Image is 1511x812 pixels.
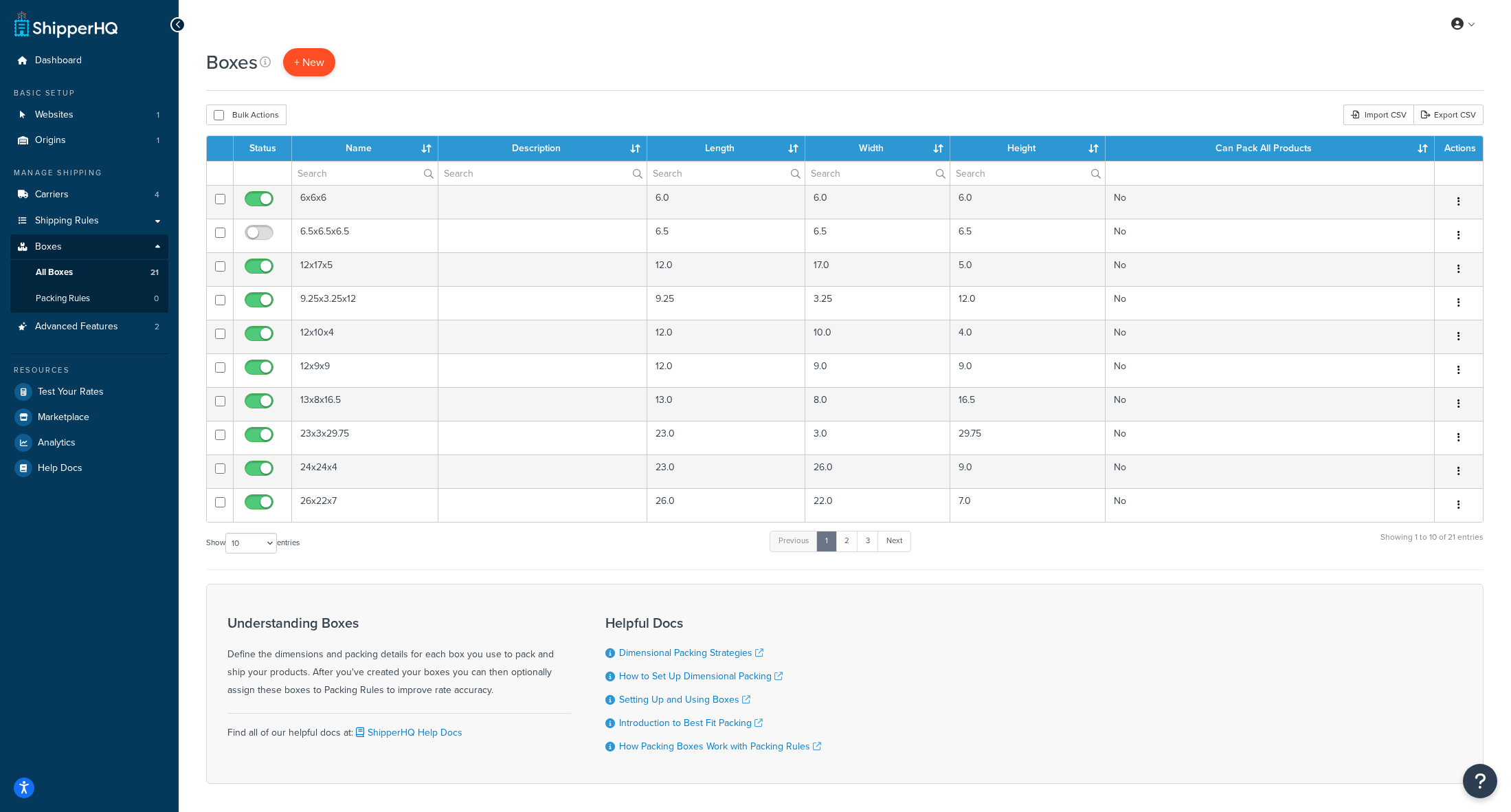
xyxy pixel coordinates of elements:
[10,286,168,311] li: Packing Rules
[1106,320,1435,353] td: No
[10,314,168,340] li: Advanced Features
[227,615,571,630] h3: Understanding Boxes
[950,387,1105,421] td: 16.5
[35,321,118,333] span: Advanced Features
[805,421,951,454] td: 3.0
[1106,387,1435,421] td: No
[155,321,159,333] span: 2
[950,219,1105,252] td: 6.5
[816,531,837,551] a: 1
[36,293,90,305] span: Packing Rules
[10,405,168,430] a: Marketplace
[647,387,805,421] td: 13.0
[227,713,571,742] div: Find all of our helpful docs at:
[805,353,951,387] td: 9.0
[438,136,647,161] th: Description : activate to sort column ascending
[950,136,1105,161] th: Height : activate to sort column ascending
[438,162,647,185] input: Search
[155,189,159,201] span: 4
[206,49,258,76] h1: Boxes
[619,739,821,754] a: How Packing Boxes Work with Packing Rules
[1106,488,1435,522] td: No
[805,488,951,522] td: 22.0
[157,109,159,121] span: 1
[10,102,168,128] li: Websites
[292,185,438,219] td: 6x6x6
[619,646,763,660] a: Dimensional Packing Strategies
[292,421,438,454] td: 23x3x29.75
[157,135,159,146] span: 1
[10,234,168,313] li: Boxes
[38,437,76,449] span: Analytics
[10,380,168,404] a: Test Your Rates
[619,692,750,707] a: Setting Up and Using Boxes
[647,488,805,522] td: 26.0
[647,136,805,161] th: Length : activate to sort column ascending
[647,353,805,387] td: 12.0
[950,252,1105,286] td: 5.0
[1343,105,1413,125] div: Import CSV
[150,267,159,278] span: 21
[14,10,117,38] a: ShipperHQ Home
[950,454,1105,488] td: 9.0
[805,219,951,252] td: 6.5
[10,167,168,179] div: Manage Shipping
[619,716,763,730] a: Introduction to Best Fit Packing
[10,182,168,208] a: Carriers 4
[1106,136,1435,161] th: Can Pack All Products : activate to sort column ascending
[1413,105,1484,125] a: Export CSV
[950,320,1105,353] td: 4.0
[38,463,82,474] span: Help Docs
[10,208,168,234] a: Shipping Rules
[647,320,805,353] td: 12.0
[292,320,438,353] td: 12x10x4
[35,241,62,253] span: Boxes
[227,615,571,699] div: Define the dimensions and packing details for each box you use to pack and ship your products. Af...
[805,162,950,185] input: Search
[1380,529,1484,559] div: Showing 1 to 10 of 21 entries
[605,615,821,630] h3: Helpful Docs
[10,128,168,153] li: Origins
[292,219,438,252] td: 6.5x6.5x6.5
[292,286,438,320] td: 9.25x3.25x12
[950,488,1105,522] td: 7.0
[950,353,1105,387] td: 9.0
[35,135,66,146] span: Origins
[1106,219,1435,252] td: No
[10,260,168,285] li: All Boxes
[805,252,951,286] td: 17.0
[10,456,168,481] a: Help Docs
[292,136,438,161] th: Name : activate to sort column ascending
[35,189,69,201] span: Carriers
[35,55,82,67] span: Dashboard
[805,185,951,219] td: 6.0
[10,286,168,311] a: Packing Rules 0
[206,105,287,125] button: Bulk Actions
[647,286,805,320] td: 9.25
[10,314,168,340] a: Advanced Features 2
[292,162,438,185] input: Search
[1106,353,1435,387] td: No
[1463,764,1497,798] button: Open Resource Center
[1435,136,1483,161] th: Actions
[10,430,168,455] li: Analytics
[805,320,951,353] td: 10.0
[647,421,805,454] td: 23.0
[950,185,1105,219] td: 6.0
[283,48,335,76] a: + New
[10,182,168,208] li: Carriers
[1106,185,1435,219] td: No
[294,54,324,70] span: + New
[353,725,462,740] a: ShipperHQ Help Docs
[10,234,168,260] a: Boxes
[877,531,911,551] a: Next
[857,531,879,551] a: 3
[292,387,438,421] td: 13x8x16.5
[805,286,951,320] td: 3.25
[38,386,104,398] span: Test Your Rates
[950,286,1105,320] td: 12.0
[10,87,168,99] div: Basic Setup
[38,412,89,424] span: Marketplace
[619,669,783,683] a: How to Set Up Dimensional Packing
